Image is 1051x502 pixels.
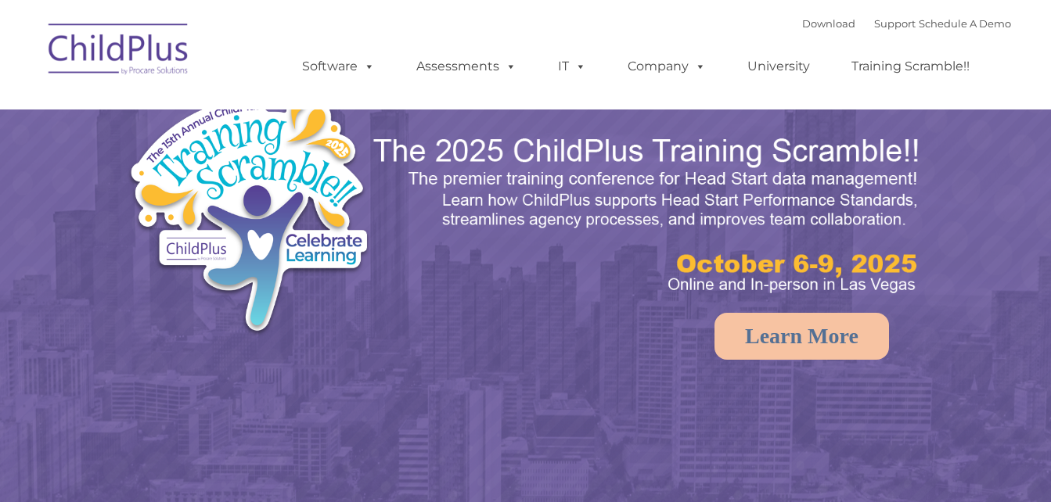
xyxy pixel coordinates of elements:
[612,51,722,82] a: Company
[732,51,826,82] a: University
[41,13,197,91] img: ChildPlus by Procare Solutions
[401,51,532,82] a: Assessments
[286,51,391,82] a: Software
[874,17,916,30] a: Support
[802,17,855,30] a: Download
[542,51,602,82] a: IT
[919,17,1011,30] a: Schedule A Demo
[802,17,1011,30] font: |
[836,51,985,82] a: Training Scramble!!
[714,313,889,360] a: Learn More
